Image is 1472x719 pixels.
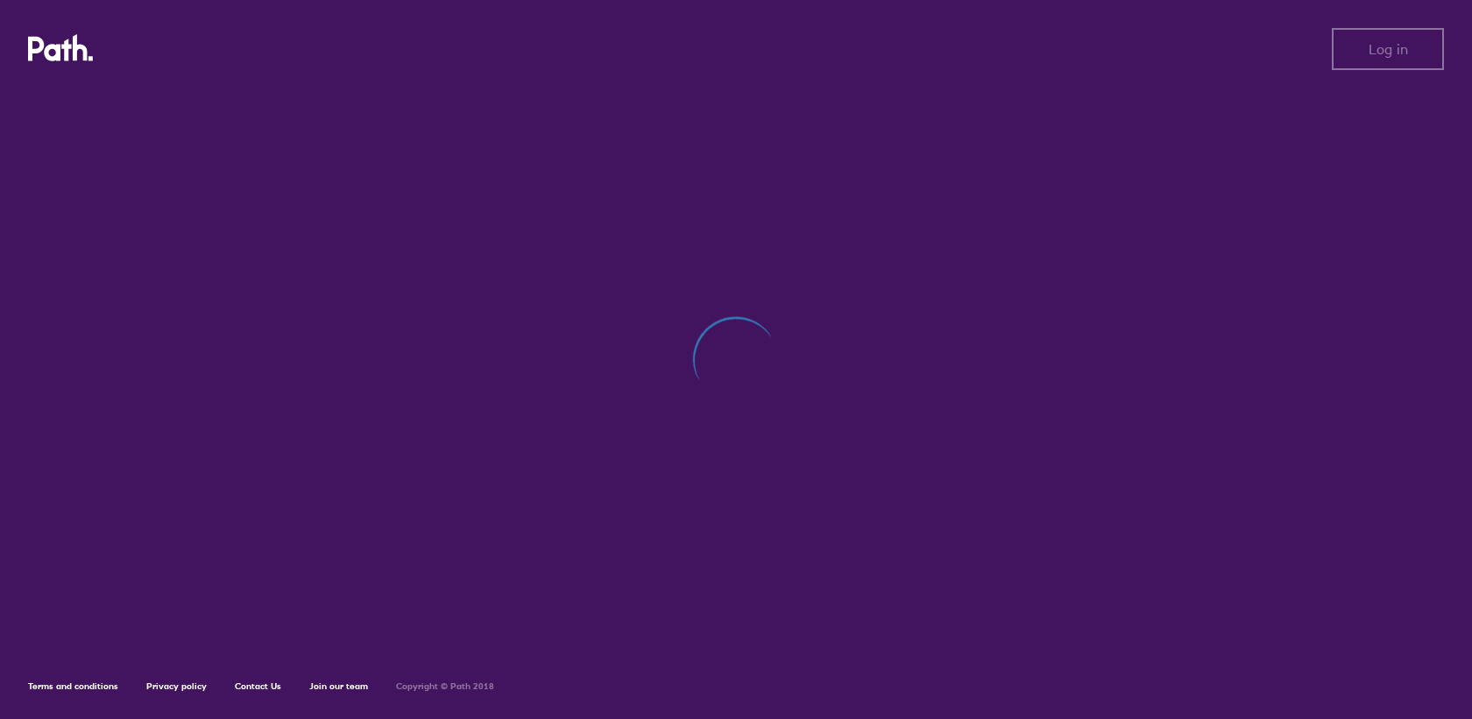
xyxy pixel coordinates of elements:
[28,680,118,692] a: Terms and conditions
[235,680,281,692] a: Contact Us
[396,681,494,692] h6: Copyright © Path 2018
[1369,41,1408,57] span: Log in
[146,680,207,692] a: Privacy policy
[1332,28,1444,70] button: Log in
[309,680,368,692] a: Join our team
